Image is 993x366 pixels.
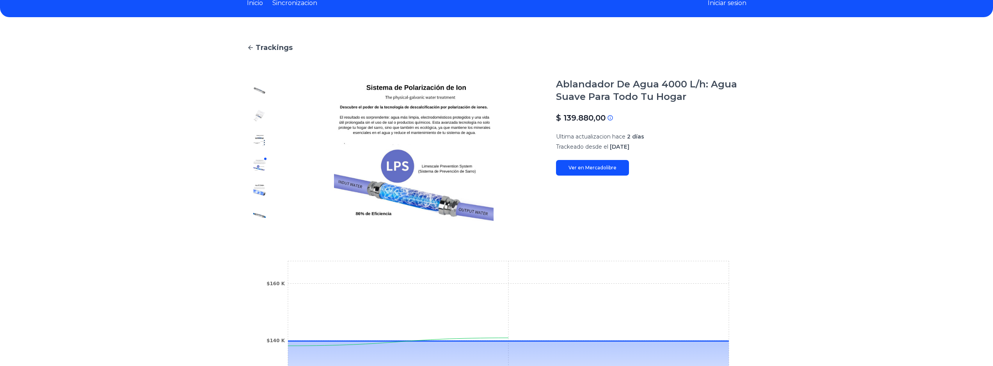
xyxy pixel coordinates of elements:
[253,209,266,222] img: Ablandador De Agua 4000 L/h: Agua Suave Para Todo Tu Hogar
[253,184,266,197] img: Ablandador De Agua 4000 L/h: Agua Suave Para Todo Tu Hogar
[556,78,746,103] h1: Ablandador De Agua 4000 L/h: Agua Suave Para Todo Tu Hogar
[627,133,644,140] span: 2 días
[253,84,266,97] img: Ablandador De Agua 4000 L/h: Agua Suave Para Todo Tu Hogar
[610,143,629,150] span: [DATE]
[253,159,266,172] img: Ablandador De Agua 4000 L/h: Agua Suave Para Todo Tu Hogar
[266,281,285,286] tspan: $160 K
[556,160,629,176] a: Ver en Mercadolibre
[256,42,293,53] span: Trackings
[556,143,608,150] span: Trackeado desde el
[247,42,746,53] a: Trackings
[266,338,285,343] tspan: $140 K
[556,133,625,140] span: Ultima actualizacion hace
[253,109,266,122] img: Ablandador De Agua 4000 L/h: Agua Suave Para Todo Tu Hogar
[253,134,266,147] img: Ablandador De Agua 4000 L/h: Agua Suave Para Todo Tu Hogar
[288,78,540,228] img: Ablandador De Agua 4000 L/h: Agua Suave Para Todo Tu Hogar
[556,112,606,123] p: $ 139.880,00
